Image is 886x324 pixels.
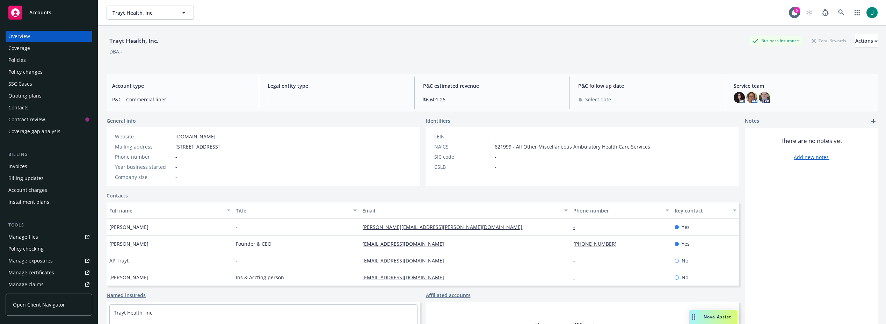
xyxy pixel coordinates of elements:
[6,114,92,125] a: Contract review
[6,126,92,137] a: Coverage gap analysis
[8,78,32,89] div: SSC Cases
[689,310,698,324] div: Drag to move
[6,231,92,243] a: Manage files
[423,82,561,89] span: P&C estimated revenue
[802,6,816,20] a: Start snowing
[495,133,496,140] span: -
[794,7,800,13] div: 5
[434,133,492,140] div: FEIN
[8,173,44,184] div: Billing updates
[175,173,177,181] span: -
[109,223,148,231] span: [PERSON_NAME]
[233,202,360,219] button: Title
[495,143,650,150] span: 621999 - All Other Miscellaneous Ambulatory Health Care Services
[818,6,832,20] a: Report a Bug
[6,222,92,229] div: Tools
[8,161,27,172] div: Invoices
[6,31,92,42] a: Overview
[115,163,173,171] div: Year business started
[115,133,173,140] div: Website
[704,314,731,320] span: Nova Assist
[6,66,92,78] a: Policy changes
[6,185,92,196] a: Account charges
[236,207,349,214] div: Title
[6,255,92,266] a: Manage exposures
[8,66,43,78] div: Policy changes
[6,90,92,101] a: Quoting plans
[112,9,173,16] span: Trayt Health, Inc.
[6,161,92,172] a: Invoices
[573,257,581,264] a: -
[689,310,737,324] button: Nova Assist
[268,82,406,89] span: Legal entity type
[808,36,850,45] div: Total Rewards
[29,10,51,15] span: Accounts
[8,102,29,113] div: Contacts
[6,173,92,184] a: Billing updates
[115,173,173,181] div: Company size
[362,274,450,281] a: [EMAIL_ADDRESS][DOMAIN_NAME]
[6,279,92,290] a: Manage claims
[426,291,471,299] a: Affiliated accounts
[268,96,406,103] span: -
[8,43,30,54] div: Coverage
[573,274,581,281] a: -
[115,143,173,150] div: Mailing address
[780,137,842,145] span: There are no notes yet
[107,291,146,299] a: Named insureds
[6,102,92,113] a: Contacts
[8,279,44,290] div: Manage claims
[573,240,622,247] a: [PHONE_NUMBER]
[107,202,233,219] button: Full name
[112,82,250,89] span: Account type
[112,96,250,103] span: P&C - Commercial lines
[362,240,450,247] a: [EMAIL_ADDRESS][DOMAIN_NAME]
[109,274,148,281] span: [PERSON_NAME]
[8,55,26,66] div: Policies
[6,3,92,22] a: Accounts
[8,90,42,101] div: Quoting plans
[745,117,759,125] span: Notes
[109,48,122,55] div: DBA: -
[434,143,492,150] div: NAICS
[8,243,44,254] div: Policy checking
[360,202,571,219] button: Email
[423,96,561,103] span: $6,601.26
[107,192,128,199] a: Contacts
[115,153,173,160] div: Phone number
[869,117,878,125] a: add
[573,207,661,214] div: Phone number
[746,92,757,103] img: photo
[13,301,65,308] span: Open Client Navigator
[759,92,770,103] img: photo
[107,117,136,124] span: General info
[682,223,690,231] span: Yes
[855,34,878,48] button: Actions
[109,207,223,214] div: Full name
[8,196,49,208] div: Installment plans
[6,243,92,254] a: Policy checking
[109,257,129,264] span: AP Trayt
[794,153,829,161] a: Add new notes
[6,196,92,208] a: Installment plans
[107,6,194,20] button: Trayt Health, Inc.
[434,153,492,160] div: SIC code
[571,202,672,219] button: Phone number
[8,31,30,42] div: Overview
[8,231,38,243] div: Manage files
[734,82,872,89] span: Service team
[834,6,848,20] a: Search
[6,151,92,158] div: Billing
[8,126,60,137] div: Coverage gap analysis
[6,43,92,54] a: Coverage
[8,185,47,196] div: Account charges
[236,257,238,264] span: -
[850,6,864,20] a: Switch app
[675,207,729,214] div: Key contact
[114,309,152,316] a: Trayt Health, Inc
[426,117,450,124] span: Identifiers
[682,257,688,264] span: No
[6,78,92,89] a: SSC Cases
